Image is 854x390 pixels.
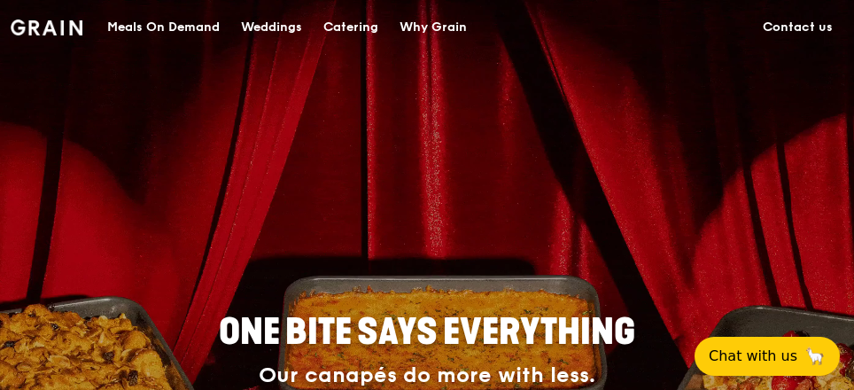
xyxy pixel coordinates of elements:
span: Chat with us [709,346,797,367]
img: Grain [11,19,82,35]
div: Meals On Demand [107,1,220,54]
div: Why Grain [400,1,467,54]
a: Weddings [230,1,313,54]
span: 🦙 [804,346,826,367]
span: ONE BITE SAYS EVERYTHING [219,311,635,354]
div: Catering [323,1,378,54]
a: Contact us [752,1,843,54]
a: Why Grain [389,1,477,54]
div: Weddings [241,1,302,54]
button: Chat with us🦙 [695,337,840,376]
div: Our canapés do more with less. [142,363,711,388]
a: Catering [313,1,389,54]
